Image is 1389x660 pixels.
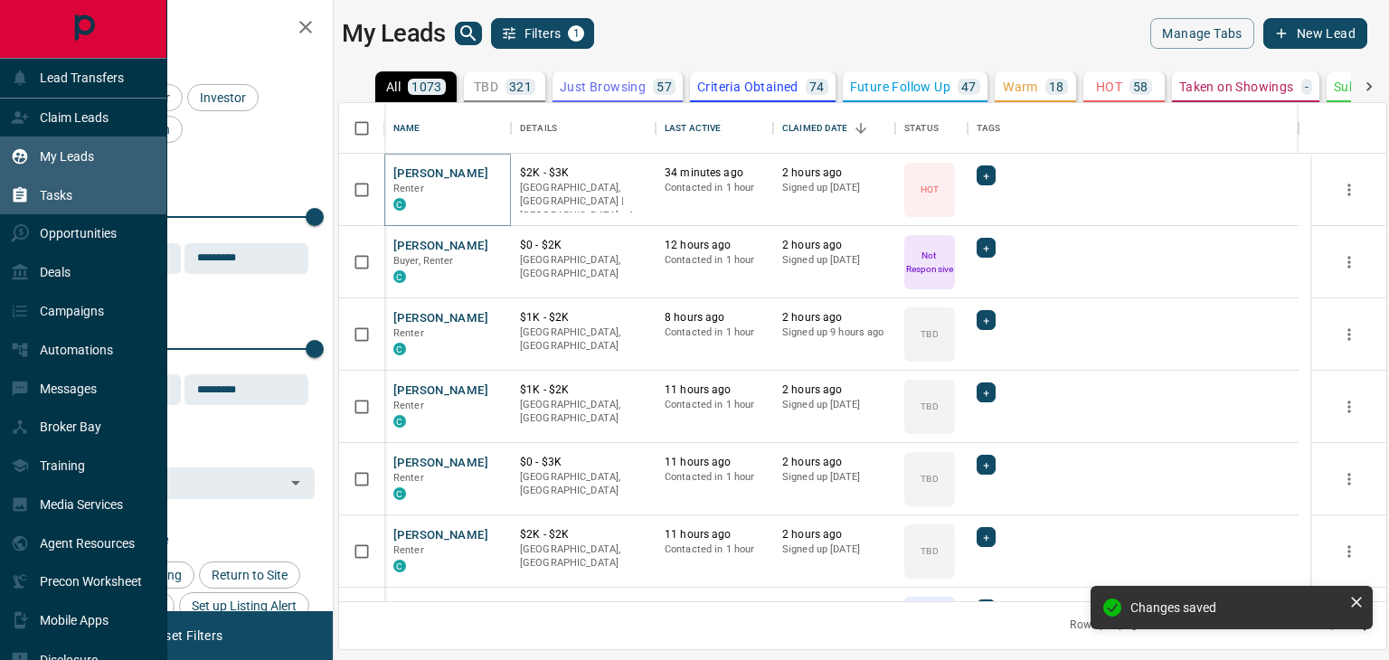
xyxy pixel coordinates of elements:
button: search button [455,22,482,45]
span: + [983,528,989,546]
p: [GEOGRAPHIC_DATA], [GEOGRAPHIC_DATA] [520,398,647,426]
div: condos.ca [393,487,406,500]
p: Signed up [DATE] [782,253,886,268]
p: Signed up [DATE] [782,181,886,195]
p: 2 hours ago [782,599,886,615]
span: Investor [194,90,252,105]
button: [PERSON_NAME] [393,165,488,183]
button: [PERSON_NAME] [393,310,488,327]
div: + [977,165,996,185]
span: Renter [393,472,424,484]
button: [PERSON_NAME] [393,238,488,255]
span: 1 [570,27,582,40]
div: Set up Listing Alert [179,592,309,619]
span: Set up Listing Alert [185,599,303,613]
span: Renter [393,544,424,556]
div: Return to Site [199,561,300,589]
div: Changes saved [1130,600,1342,615]
button: Open [283,470,308,495]
span: Renter [393,400,424,411]
div: condos.ca [393,343,406,355]
p: Rows per page: [1070,618,1146,633]
p: HOT [921,183,939,196]
p: TBD [921,472,938,486]
div: condos.ca [393,415,406,428]
span: Buyer, Renter [393,255,454,267]
div: Name [393,103,420,154]
p: Toronto [520,181,647,223]
span: Renter [393,327,424,339]
button: New Lead [1263,18,1367,49]
div: Tags [977,103,1001,154]
p: Contacted in 1 hour [665,542,764,557]
div: Last Active [656,103,773,154]
h1: My Leads [342,19,446,48]
p: TBD [921,400,938,413]
p: 2 hours ago [782,238,886,253]
button: more [1336,466,1363,493]
p: 74 [809,80,825,93]
p: TBD [921,327,938,341]
div: Details [511,103,656,154]
p: Future Follow Up [850,80,950,93]
span: Renter [393,183,424,194]
p: TBD [474,80,498,93]
div: Details [520,103,557,154]
div: Investor [187,84,259,111]
div: Name [384,103,511,154]
p: $1K - $2K [520,310,647,325]
p: $2K - $3K [520,165,647,181]
p: 11 hours ago [665,455,764,470]
span: + [983,239,989,257]
p: 8 hours ago [665,310,764,325]
p: All [386,80,401,93]
p: [GEOGRAPHIC_DATA], [GEOGRAPHIC_DATA] [520,470,647,498]
p: Contacted in 1 hour [665,325,764,340]
p: 9 hours ago [665,599,764,615]
button: more [1336,249,1363,276]
p: 2 hours ago [782,382,886,398]
p: Not Responsive [906,249,953,276]
button: more [1336,176,1363,203]
div: + [977,527,996,547]
p: 11 hours ago [665,382,764,398]
p: 1073 [411,80,442,93]
button: Filters1 [491,18,595,49]
div: Tags [968,103,1299,154]
p: $0 - $3K [520,455,647,470]
button: Sort [848,116,874,141]
p: [GEOGRAPHIC_DATA], [GEOGRAPHIC_DATA] [520,542,647,570]
p: $0 - $2K [520,599,647,615]
button: [PERSON_NAME] [393,455,488,472]
div: Last Active [665,103,721,154]
p: 58 [1133,80,1148,93]
button: Manage Tabs [1150,18,1253,49]
div: + [977,455,996,475]
p: 47 [961,80,977,93]
p: 321 [509,80,532,93]
p: Criteria Obtained [697,80,798,93]
button: [PERSON_NAME] [393,527,488,544]
p: 2 hours ago [782,527,886,542]
p: Contacted in 1 hour [665,181,764,195]
div: Status [895,103,968,154]
button: more [1336,321,1363,348]
button: [PERSON_NAME] [393,599,488,617]
p: 18 [1049,80,1064,93]
div: condos.ca [393,198,406,211]
p: [GEOGRAPHIC_DATA], [GEOGRAPHIC_DATA] [520,253,647,281]
p: Signed up [DATE] [782,542,886,557]
p: Signed up 9 hours ago [782,325,886,340]
p: HOT [1096,80,1122,93]
p: 12 hours ago [665,238,764,253]
p: 2 hours ago [782,455,886,470]
p: Warm [1003,80,1038,93]
div: + [977,382,996,402]
h2: Filters [58,18,315,40]
span: Return to Site [205,568,294,582]
div: Status [904,103,939,154]
button: Reset Filters [137,620,234,651]
span: + [983,600,989,618]
p: TBD [921,544,938,558]
p: 57 [657,80,672,93]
